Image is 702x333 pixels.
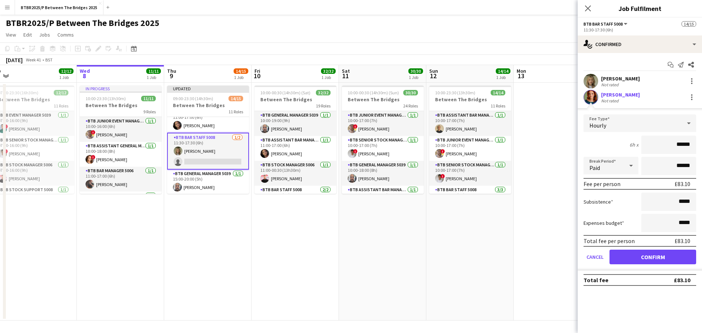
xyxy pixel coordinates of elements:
[496,75,510,80] div: 1 Job
[403,103,418,109] span: 24 Roles
[45,57,53,63] div: BST
[348,90,399,95] span: 10:00-00:30 (14h30m) (Sun)
[342,136,424,161] app-card-role: BTB Senior Stock Manager 50061/110:00-17:00 (7h)![PERSON_NAME]
[584,237,635,245] div: Total fee per person
[428,72,438,80] span: 12
[601,75,640,82] div: [PERSON_NAME]
[167,170,249,194] app-card-role: BTB General Manager 50391/115:00-20:00 (5h)[PERSON_NAME]
[80,68,90,74] span: Wed
[675,180,690,188] div: £83.10
[254,86,336,194] app-job-card: 10:00-00:30 (14h30m) (Sat)32/32Between The Bridges19 RolesBTB General Manager 50391/110:00-19:00 ...
[36,30,53,39] a: Jobs
[316,90,331,95] span: 32/32
[341,72,350,80] span: 11
[496,68,510,74] span: 14/14
[91,130,95,135] span: !
[167,133,249,170] app-card-role: BTB Bar Staff 50081/211:30-17:30 (6h)[PERSON_NAME]
[316,103,331,109] span: 19 Roles
[321,68,336,74] span: 32/32
[435,90,475,95] span: 10:00-23:30 (13h30m)
[682,21,696,27] span: 14/15
[54,103,68,109] span: 11 Roles
[429,86,511,194] app-job-card: 10:00-23:30 (13h30m)14/14Between The Bridges11 RolesBTB Assistant Bar Manager 50061/110:00-17:00 ...
[80,142,162,167] app-card-role: BTB Assistant General Manager 50061/110:00-18:00 (8h)![PERSON_NAME]
[167,86,249,194] app-job-card: Updated09:00-23:30 (14h30m)14/15Between The Bridges11 RolesBTB Assistant General Manager 50061/11...
[441,174,445,178] span: !
[234,75,248,80] div: 1 Job
[584,21,629,27] button: BTB Bar Staff 5008
[86,96,126,101] span: 10:00-23:30 (13h30m)
[80,86,162,194] app-job-card: In progress10:00-23:30 (13h30m)11/11Between The Bridges9 RolesBTB Junior Event Manager 50391/110:...
[342,86,424,194] app-job-card: 10:00-00:30 (14h30m) (Sun)30/30Between The Bridges24 RolesBTB Junior Event Manager 50391/110:00-1...
[584,27,696,33] div: 11:30-17:30 (6h)
[429,186,511,232] app-card-role: BTB Bar Staff 50083/310:30-17:30 (7h)
[429,68,438,74] span: Sun
[674,276,690,284] div: £83.10
[254,68,260,74] span: Fri
[409,75,423,80] div: 1 Job
[429,161,511,186] app-card-role: BTB Senior Stock Manager 50061/110:00-17:00 (7h)![PERSON_NAME]
[59,75,73,80] div: 1 Job
[584,180,620,188] div: Fee per person
[80,117,162,142] app-card-role: BTB Junior Event Manager 50391/110:00-16:00 (6h)![PERSON_NAME]
[578,35,702,53] div: Confirmed
[80,86,162,91] div: In progress
[517,68,526,74] span: Mon
[143,109,156,114] span: 9 Roles
[491,90,505,95] span: 14/14
[342,186,424,211] app-card-role: BTB Assistant Bar Manager 50061/110:00-23:30 (13h30m)
[254,96,336,103] h3: Between The Bridges
[80,102,162,109] h3: Between The Bridges
[491,103,505,109] span: 11 Roles
[167,108,249,133] app-card-role: BTB Assistant Bar Manager 50061/111:00-17:00 (6h)[PERSON_NAME]
[584,198,613,205] label: Subsistence
[578,4,702,13] h3: Job Fulfilment
[173,96,213,101] span: 09:00-23:30 (14h30m)
[15,0,103,15] button: BTBR2025/P Between The Bridges 2025
[342,111,424,136] app-card-role: BTB Junior Event Manager 50391/110:00-17:00 (7h)![PERSON_NAME]
[229,109,243,114] span: 11 Roles
[80,167,162,192] app-card-role: BTB Bar Manager 50061/111:00-17:00 (6h)[PERSON_NAME]
[167,68,176,74] span: Thu
[57,31,74,38] span: Comms
[147,75,161,80] div: 1 Job
[353,149,358,154] span: !
[167,86,249,91] div: Updated
[609,250,696,264] button: Confirm
[601,91,640,98] div: [PERSON_NAME]
[601,82,620,87] div: Not rated
[584,220,624,226] label: Expenses budget
[408,68,423,74] span: 30/30
[516,72,526,80] span: 13
[23,31,32,38] span: Edit
[342,96,424,103] h3: Between The Bridges
[254,186,336,221] app-card-role: BTB Bar Staff 50082/211:30-17:30 (6h)
[342,68,350,74] span: Sat
[260,90,310,95] span: 10:00-00:30 (14h30m) (Sat)
[80,192,162,216] app-card-role: BTB Assistant Stock Manager 50061/1
[630,141,638,148] div: 6h x
[141,96,156,101] span: 11/11
[254,111,336,136] app-card-role: BTB General Manager 50391/110:00-19:00 (9h)[PERSON_NAME]
[6,31,16,38] span: View
[6,56,23,64] div: [DATE]
[39,31,50,38] span: Jobs
[6,18,159,29] h1: BTBR2025/P Between The Bridges 2025
[441,149,445,154] span: !
[342,161,424,186] app-card-role: BTB General Manager 50391/110:00-18:00 (8h)[PERSON_NAME]
[229,96,243,101] span: 14/15
[3,30,19,39] a: View
[584,276,608,284] div: Total fee
[254,161,336,186] app-card-role: BTB Stock Manager 50061/111:00-00:30 (13h30m)[PERSON_NAME]
[54,30,77,39] a: Comms
[589,164,600,171] span: Paid
[91,155,95,159] span: !
[54,90,68,95] span: 12/12
[24,57,42,63] span: Week 41
[403,90,418,95] span: 30/30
